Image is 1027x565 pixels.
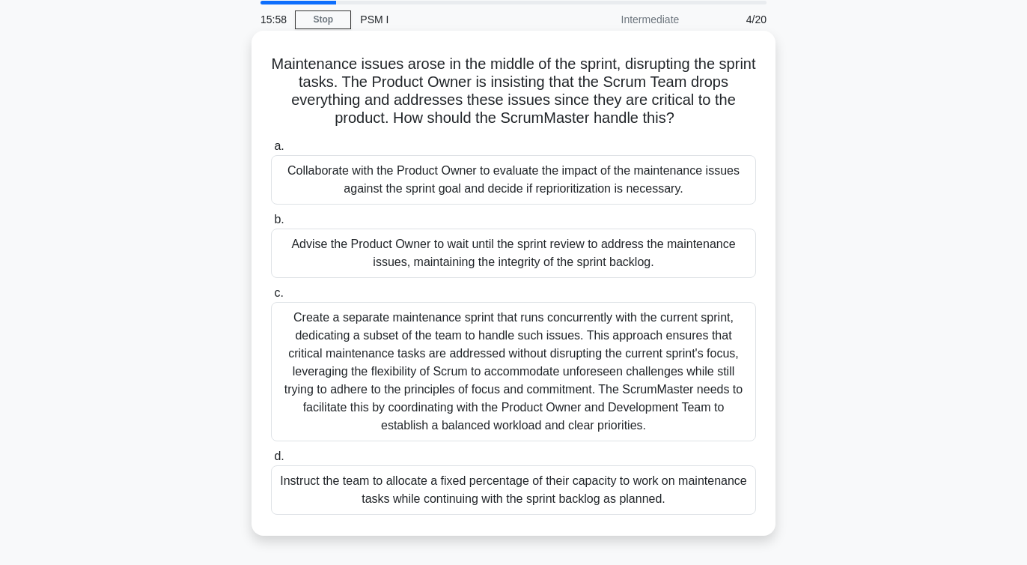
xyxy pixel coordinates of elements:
[274,286,283,299] span: c.
[557,4,688,34] div: Intermediate
[271,155,756,205] div: Collaborate with the Product Owner to evaluate the impact of the maintenance issues against the s...
[271,302,756,441] div: Create a separate maintenance sprint that runs concurrently with the current sprint, dedicating a...
[252,4,295,34] div: 15:58
[269,55,758,128] h5: Maintenance issues arose in the middle of the sprint, disrupting the sprint tasks. The Product Ow...
[274,139,284,152] span: a.
[295,10,351,29] a: Stop
[271,465,756,515] div: Instruct the team to allocate a fixed percentage of their capacity to work on maintenance tasks w...
[274,213,284,226] span: b.
[271,229,756,278] div: Advise the Product Owner to wait until the sprint review to address the maintenance issues, maint...
[351,4,557,34] div: PSM I
[688,4,775,34] div: 4/20
[274,450,284,462] span: d.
